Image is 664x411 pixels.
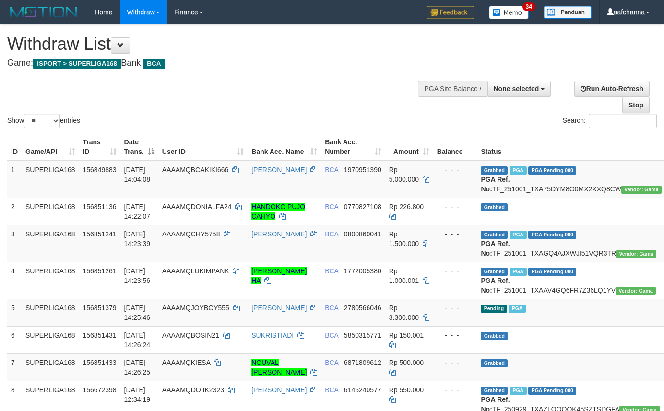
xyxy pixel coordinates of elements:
[248,133,321,161] th: Bank Acc. Name: activate to sort column ascending
[24,114,60,128] select: Showentries
[7,133,22,161] th: ID
[83,203,117,211] span: 156851136
[528,231,576,239] span: PGA Pending
[7,262,22,299] td: 4
[22,353,79,381] td: SUPERLIGA168
[143,59,165,69] span: BCA
[437,266,474,276] div: - - -
[433,133,477,161] th: Balance
[124,359,151,376] span: [DATE] 14:26:25
[487,81,551,97] button: None selected
[33,59,121,69] span: ISPORT > SUPERLIGA168
[389,359,424,366] span: Rp 500.000
[622,97,650,113] a: Stop
[481,166,508,175] span: Grabbed
[437,358,474,367] div: - - -
[389,267,419,284] span: Rp 1.000.001
[22,161,79,198] td: SUPERLIGA168
[124,331,151,349] span: [DATE] 14:26:24
[437,229,474,239] div: - - -
[325,386,338,394] span: BCA
[481,203,508,211] span: Grabbed
[325,166,338,174] span: BCA
[389,331,424,339] span: Rp 150.001
[162,304,229,312] span: AAAAMQJOYBOY555
[251,203,305,220] a: HANDOKO PUJO CAHYO
[83,304,117,312] span: 156851379
[7,114,80,128] label: Show entries
[325,203,338,211] span: BCA
[83,230,117,238] span: 156851241
[389,304,419,321] span: Rp 3.300.000
[563,114,657,128] label: Search:
[325,331,338,339] span: BCA
[344,331,381,339] span: Copy 5850315771 to clipboard
[528,268,576,276] span: PGA Pending
[616,287,656,295] span: Vendor URL: https://trx31.1velocity.biz
[162,166,229,174] span: AAAAMQBCAKIKI666
[251,230,307,238] a: [PERSON_NAME]
[162,267,229,275] span: AAAAMQLUKIMPANK
[509,305,525,313] span: Marked by aafsoycanthlai
[481,359,508,367] span: Grabbed
[124,166,151,183] span: [DATE] 14:04:08
[389,203,424,211] span: Rp 226.800
[79,133,120,161] th: Trans ID: activate to sort column ascending
[418,81,487,97] div: PGA Site Balance /
[162,331,219,339] span: AAAAMQBOSIN21
[344,166,381,174] span: Copy 1970951390 to clipboard
[325,267,338,275] span: BCA
[7,59,433,68] h4: Game: Bank:
[22,198,79,225] td: SUPERLIGA168
[481,231,508,239] span: Grabbed
[7,326,22,353] td: 6
[7,299,22,326] td: 5
[83,166,117,174] span: 156849883
[528,387,576,395] span: PGA Pending
[251,386,307,394] a: [PERSON_NAME]
[437,202,474,211] div: - - -
[162,203,232,211] span: AAAAMQDONIALFA24
[120,133,158,161] th: Date Trans.: activate to sort column descending
[344,203,381,211] span: Copy 0770827108 to clipboard
[621,186,662,194] span: Vendor URL: https://trx31.1velocity.biz
[481,268,508,276] span: Grabbed
[437,303,474,313] div: - - -
[251,359,307,376] a: NOUVAL [PERSON_NAME]
[510,166,526,175] span: Marked by aafsoycanthlai
[83,359,117,366] span: 156851433
[389,386,424,394] span: Rp 550.000
[325,230,338,238] span: BCA
[481,305,507,313] span: Pending
[83,267,117,275] span: 156851261
[437,385,474,395] div: - - -
[344,359,381,366] span: Copy 6871809612 to clipboard
[325,359,338,366] span: BCA
[589,114,657,128] input: Search:
[22,225,79,262] td: SUPERLIGA168
[389,166,419,183] span: Rp 5.000.000
[510,231,526,239] span: Marked by aafsoycanthlai
[481,240,510,257] b: PGA Ref. No:
[162,386,224,394] span: AAAAMQDOIIK2323
[7,5,80,19] img: MOTION_logo.png
[481,387,508,395] span: Grabbed
[344,230,381,238] span: Copy 0800860041 to clipboard
[7,225,22,262] td: 3
[325,304,338,312] span: BCA
[124,230,151,247] span: [DATE] 14:23:39
[481,332,508,340] span: Grabbed
[574,81,650,97] a: Run Auto-Refresh
[544,6,592,19] img: panduan.png
[124,267,151,284] span: [DATE] 14:23:56
[437,165,474,175] div: - - -
[7,161,22,198] td: 1
[494,85,539,93] span: None selected
[22,133,79,161] th: Game/API: activate to sort column ascending
[344,267,381,275] span: Copy 1772005380 to clipboard
[158,133,248,161] th: User ID: activate to sort column ascending
[124,203,151,220] span: [DATE] 14:22:07
[251,304,307,312] a: [PERSON_NAME]
[162,359,210,366] span: AAAAMQKIESA
[616,250,656,258] span: Vendor URL: https://trx31.1velocity.biz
